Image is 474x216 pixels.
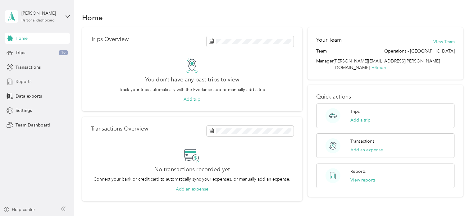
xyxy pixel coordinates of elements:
p: Transactions Overview [91,126,148,132]
div: [PERSON_NAME] [21,10,60,16]
iframe: Everlance-gr Chat Button Frame [439,181,474,216]
span: + 4 more [372,65,388,70]
button: Add an expense [350,147,383,153]
button: Add an expense [176,186,208,192]
div: Personal dashboard [21,19,55,22]
span: Reports [16,78,31,85]
button: Add a trip [350,117,371,123]
span: Home [16,35,28,42]
button: View Team [433,39,454,45]
button: View reports [350,177,376,183]
span: Trips [16,49,25,56]
p: Track your trips automatically with the Everlance app or manually add a trip [119,86,265,93]
h2: No transactions recorded yet [154,166,230,173]
span: Transactions [16,64,41,71]
span: Data exports [16,93,42,99]
h1: Home [82,14,103,21]
button: Add trip [184,96,200,103]
h2: You don’t have any past trips to view [145,76,239,83]
p: Reports [350,168,366,175]
span: Operations - [GEOGRAPHIC_DATA] [384,48,454,54]
span: Team [316,48,327,54]
span: Team Dashboard [16,122,50,128]
span: Settings [16,107,32,114]
p: Transactions [350,138,374,145]
h2: Your Team [316,36,342,44]
span: [PERSON_NAME][EMAIL_ADDRESS][PERSON_NAME][DOMAIN_NAME] [334,58,440,70]
span: Manager [316,58,334,71]
button: Help center [3,206,35,213]
p: Trips [350,108,360,115]
p: Trips Overview [91,36,129,43]
span: 10 [59,50,68,56]
p: Connect your bank or credit card to automatically sync your expenses, or manually add an expense. [93,176,290,182]
p: Quick actions [316,94,454,100]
